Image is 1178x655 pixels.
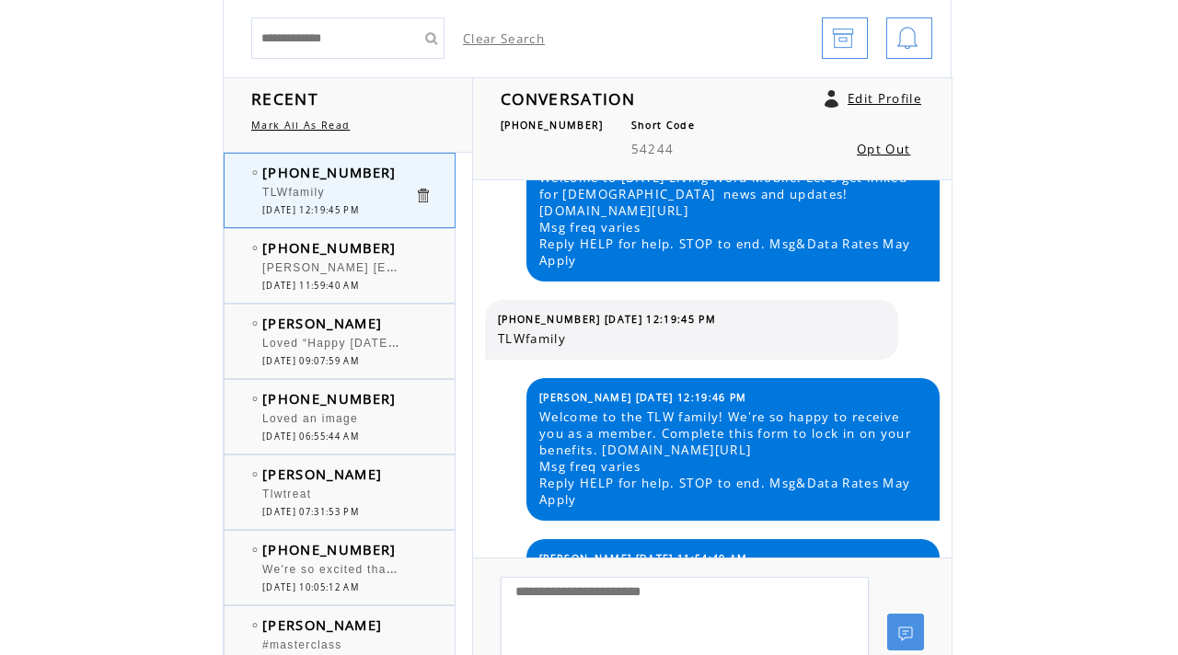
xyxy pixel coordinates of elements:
span: [DATE] 11:59:40 AM [262,280,359,292]
span: [PHONE_NUMBER] [DATE] 12:19:45 PM [498,313,716,326]
span: [PHONE_NUMBER] [262,389,397,408]
span: [PERSON_NAME] [262,615,382,634]
img: bell.png [896,18,918,60]
input: Submit [417,17,445,59]
a: Click to delete these messgaes [414,187,432,204]
img: bulletEmpty.png [252,396,258,401]
span: [DATE] 10:05:12 AM [262,581,359,593]
span: [DATE] 09:07:59 AM [262,355,359,367]
span: Welcome to the TLW family! We're so happy to receive you as a member. Complete this form to lock ... [539,408,926,508]
a: Opt Out [857,141,910,157]
span: #masterclass [262,638,342,651]
span: [PHONE_NUMBER] [501,119,604,132]
span: [PHONE_NUMBER] [262,238,397,257]
img: bulletEmpty.png [252,547,258,552]
img: archive.png [832,18,854,60]
span: [DATE] 07:31:53 PM [262,506,359,518]
span: RECENT [251,87,318,109]
span: [PERSON_NAME] [DATE] 12:19:46 PM [539,391,747,404]
span: Tlwtreat [262,488,311,500]
span: Short Code [631,119,695,132]
span: [PERSON_NAME] [DATE] 11:54:40 AM [539,552,748,565]
span: TLWfamily [262,186,325,199]
img: bulletEmpty.png [252,472,258,477]
span: [PERSON_NAME] [EMAIL_ADDRESS][DOMAIN_NAME] [262,257,595,275]
span: [PHONE_NUMBER] [262,163,397,181]
span: [PERSON_NAME] [262,465,382,483]
span: [PERSON_NAME] [262,314,382,332]
span: 54244 [631,141,675,157]
a: Edit Profile [848,90,921,107]
img: bulletEmpty.png [252,246,258,250]
span: TLWfamily [498,330,884,347]
span: Welcome to [DATE] Living Word Mobile! Let's get linked for [DEMOGRAPHIC_DATA] news and updates! [... [539,169,926,269]
span: Loved an image [262,412,358,425]
a: Click to edit user profile [825,90,838,108]
a: Mark All As Read [251,119,350,132]
img: bulletEmpty.png [252,321,258,326]
span: CONVERSATION [501,87,635,109]
span: [DATE] 06:55:44 AM [262,431,359,442]
img: bulletEmpty.png [252,623,258,627]
span: [DATE] 12:19:45 PM [262,204,359,216]
span: [PHONE_NUMBER] [262,540,397,558]
a: Clear Search [463,30,545,47]
img: bulletEmpty.png [252,170,258,175]
span: Loved “Happy [DATE] TLW! You're in for a treat [DATE]! See you soon in the house for an awesome W... [262,332,1076,350]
